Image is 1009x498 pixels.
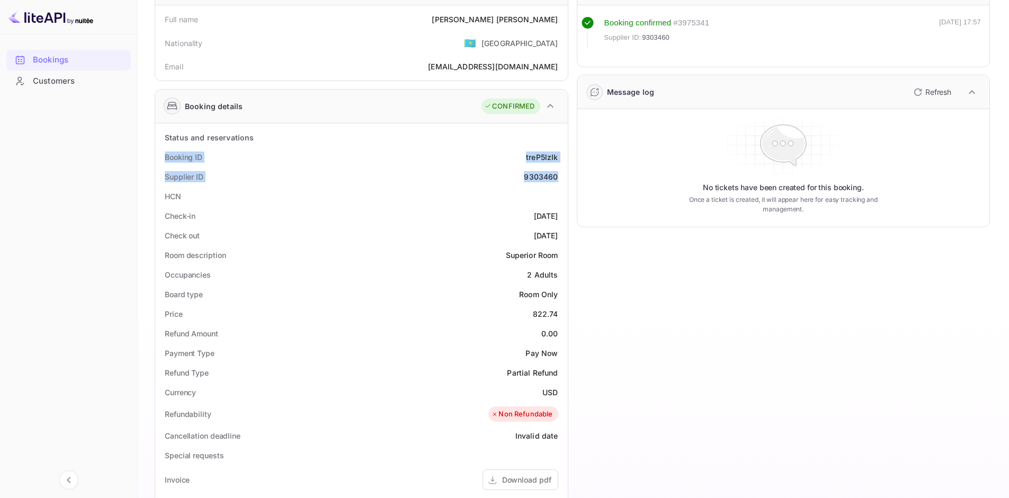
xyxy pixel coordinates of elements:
div: [PERSON_NAME] [PERSON_NAME] [432,14,558,25]
div: CONFIRMED [484,101,534,112]
img: LiteAPI logo [8,8,93,25]
span: 9303460 [642,32,669,43]
div: Room description [165,250,226,261]
div: Booking confirmed [604,17,672,29]
a: Customers [6,71,131,91]
div: Price [165,308,183,319]
div: 2 Adults [527,269,558,280]
div: 822.74 [533,308,558,319]
div: Full name [165,14,198,25]
div: Download pdf [502,474,551,485]
p: Once a ticket is created, it will appear here for easy tracking and management. [672,195,894,214]
div: Partial Refund [507,367,558,378]
div: Bookings [6,50,131,70]
div: Check-in [165,210,195,221]
div: # 3975341 [673,17,709,29]
p: Refresh [925,86,951,97]
div: Currency [165,387,196,398]
div: Board type [165,289,203,300]
div: Superior Room [506,250,558,261]
div: HCN [165,191,181,202]
div: Invalid date [515,430,558,441]
div: 9303460 [524,171,558,182]
div: Payment Type [165,348,215,359]
div: 0.00 [541,328,558,339]
div: Customers [33,75,126,87]
div: treP5lzIk [526,152,558,163]
div: Cancellation deadline [165,430,240,441]
div: Invoice [165,474,190,485]
div: Special requests [165,450,224,461]
div: Nationality [165,38,203,49]
div: Occupancies [165,269,211,280]
div: Room Only [519,289,558,300]
div: Check out [165,230,200,241]
div: Non Refundable [491,409,552,420]
div: Pay Now [525,348,558,359]
span: Supplier ID: [604,32,641,43]
div: Booking details [185,101,243,112]
div: Refund Type [165,367,209,378]
div: [DATE] [534,210,558,221]
div: Booking ID [165,152,202,163]
div: USD [542,387,558,398]
div: [DATE] [534,230,558,241]
div: [GEOGRAPHIC_DATA] [481,38,558,49]
div: [EMAIL_ADDRESS][DOMAIN_NAME] [428,61,558,72]
div: Message log [607,86,655,97]
div: Customers [6,71,131,92]
button: Collapse navigation [59,470,78,490]
div: Refundability [165,408,211,420]
p: No tickets have been created for this booking. [703,182,864,193]
div: [DATE] 17:57 [939,17,981,48]
div: Email [165,61,183,72]
button: Refresh [907,84,956,101]
a: Bookings [6,50,131,69]
div: Supplier ID [165,171,203,182]
div: Status and reservations [165,132,254,143]
div: Bookings [33,54,126,66]
div: Refund Amount [165,328,218,339]
span: United States [464,33,476,52]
